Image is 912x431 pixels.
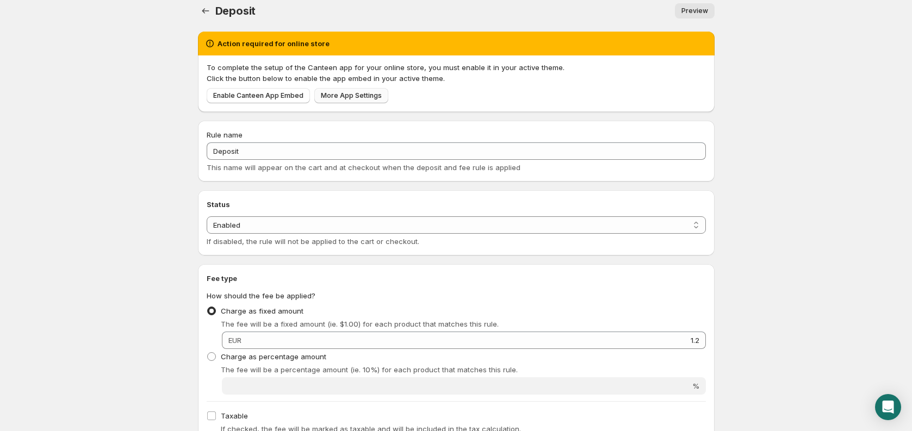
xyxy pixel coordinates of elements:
[321,91,382,100] span: More App Settings
[207,237,419,246] span: If disabled, the rule will not be applied to the cart or checkout.
[207,88,310,103] a: Enable Canteen App Embed
[207,273,706,284] h2: Fee type
[221,307,303,315] span: Charge as fixed amount
[207,199,706,210] h2: Status
[198,3,213,18] button: Settings
[207,73,706,84] p: Click the button below to enable the app embed in your active theme.
[228,336,241,345] span: EUR
[213,91,303,100] span: Enable Canteen App Embed
[207,163,520,172] span: This name will appear on the cart and at checkout when the deposit and fee rule is applied
[692,382,699,390] span: %
[221,411,248,420] span: Taxable
[681,7,708,15] span: Preview
[675,3,715,18] a: Preview
[218,38,330,49] h2: Action required for online store
[207,62,706,73] p: To complete the setup of the Canteen app for your online store, you must enable it in your active...
[207,291,315,300] span: How should the fee be applied?
[221,352,326,361] span: Charge as percentage amount
[314,88,388,103] a: More App Settings
[221,364,706,375] p: The fee will be a percentage amount (ie. 10%) for each product that matches this rule.
[221,320,499,328] span: The fee will be a fixed amount (ie. $1.00) for each product that matches this rule.
[207,130,243,139] span: Rule name
[215,4,256,17] span: Deposit
[875,394,901,420] div: Open Intercom Messenger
